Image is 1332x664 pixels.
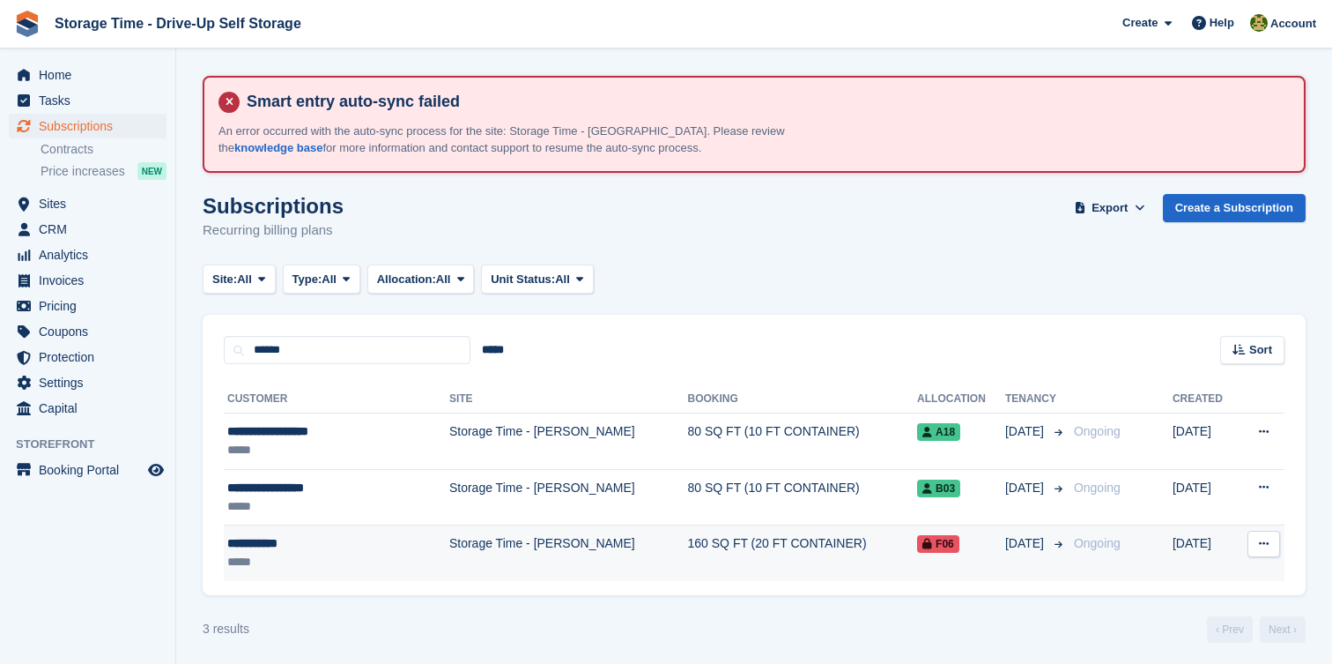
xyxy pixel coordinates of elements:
p: An error occurred with the auto-sync process for the site: Storage Time - [GEOGRAPHIC_DATA]. Plea... [218,123,835,157]
a: menu [9,191,166,216]
span: Help [1210,14,1234,32]
span: B03 [917,480,960,497]
span: Price increases [41,163,125,180]
a: menu [9,63,166,87]
a: menu [9,396,166,421]
button: Site: All [203,265,276,294]
span: Pricing [39,294,144,318]
span: Invoices [39,268,144,293]
button: Allocation: All [367,265,475,294]
span: Subscriptions [39,114,144,138]
span: Ongoing [1074,424,1121,438]
a: menu [9,88,166,113]
span: [DATE] [1005,534,1047,553]
span: Sites [39,191,144,216]
span: Create [1122,14,1158,32]
span: Account [1270,15,1316,33]
span: CRM [39,217,144,242]
span: Type: [292,271,322,288]
a: Previous [1207,616,1253,643]
th: Site [449,385,688,414]
span: All [436,271,451,288]
span: Home [39,63,144,87]
a: Storage Time - Drive-Up Self Storage [48,9,308,38]
span: A18 [917,423,960,441]
button: Export [1071,194,1149,223]
a: knowledge base [234,141,322,154]
th: Created [1173,385,1237,414]
td: 80 SQ FT (10 FT CONTAINER) [688,414,918,470]
span: [DATE] [1005,479,1047,497]
h1: Subscriptions [203,194,344,218]
span: Settings [39,370,144,395]
th: Booking [688,385,918,414]
span: Coupons [39,319,144,344]
span: Capital [39,396,144,421]
td: Storage Time - [PERSON_NAME] [449,526,688,581]
span: Ongoing [1074,481,1121,495]
nav: Page [1203,616,1309,643]
td: 160 SQ FT (20 FT CONTAINER) [688,526,918,581]
p: Recurring billing plans [203,220,344,241]
h4: Smart entry auto-sync failed [240,92,1290,112]
a: menu [9,319,166,344]
span: Sort [1249,341,1272,359]
span: Protection [39,345,144,369]
a: Next [1260,616,1306,643]
div: NEW [137,162,166,180]
td: 80 SQ FT (10 FT CONTAINER) [688,469,918,526]
a: menu [9,345,166,369]
td: Storage Time - [PERSON_NAME] [449,469,688,526]
a: Price increases NEW [41,161,166,181]
span: Allocation: [377,271,436,288]
a: menu [9,370,166,395]
span: Site: [212,271,237,288]
button: Unit Status: All [481,265,593,294]
span: F06 [917,535,959,553]
a: menu [9,242,166,267]
td: [DATE] [1173,414,1237,470]
td: Storage Time - [PERSON_NAME] [449,414,688,470]
span: Unit Status: [491,271,555,288]
button: Type: All [283,265,360,294]
span: All [555,271,570,288]
a: menu [9,268,166,293]
a: Create a Subscription [1163,194,1306,223]
div: 3 results [203,620,249,638]
span: All [237,271,252,288]
td: [DATE] [1173,526,1237,581]
span: Booking Portal [39,458,144,482]
th: Customer [224,385,449,414]
a: menu [9,294,166,318]
img: Zain Sarwar [1250,14,1268,32]
a: menu [9,458,166,482]
th: Tenancy [1005,385,1067,414]
span: All [322,271,337,288]
a: menu [9,217,166,242]
span: [DATE] [1005,422,1047,441]
a: Contracts [41,141,166,158]
a: menu [9,114,166,138]
a: Preview store [145,459,166,481]
span: Ongoing [1074,536,1121,550]
td: [DATE] [1173,469,1237,526]
img: stora-icon-8386f47178a22dfd0bd8f6a31ec36ba5ce8667c1dd55bd0f319d3a0aa187defe.svg [14,11,41,37]
span: Analytics [39,242,144,267]
span: Tasks [39,88,144,113]
th: Allocation [917,385,1005,414]
span: Storefront [16,436,175,453]
span: Export [1091,199,1128,217]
